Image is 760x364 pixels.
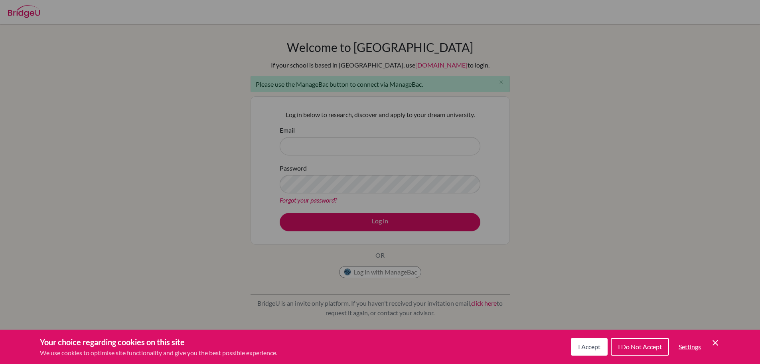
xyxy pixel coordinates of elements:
p: We use cookies to optimise site functionality and give you the best possible experience. [40,348,277,358]
span: I Accept [578,343,600,350]
span: Settings [679,343,701,350]
button: I Do Not Accept [611,338,669,356]
button: Save and close [711,338,720,348]
button: I Accept [571,338,608,356]
h3: Your choice regarding cookies on this site [40,336,277,348]
button: Settings [672,339,707,355]
span: I Do Not Accept [618,343,662,350]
